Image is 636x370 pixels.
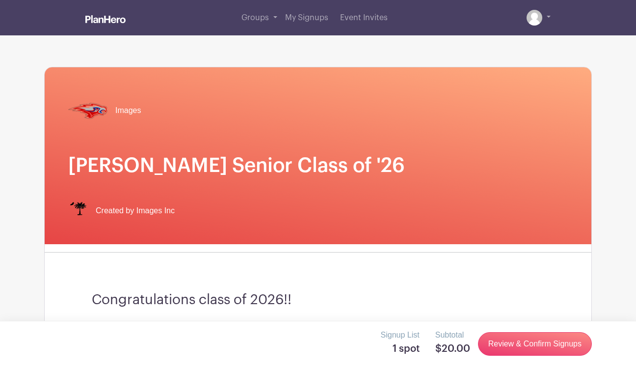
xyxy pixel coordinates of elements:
div: It is time to take your senior yearbook pictures! Please review the available slots below and cli... [92,320,544,368]
h1: [PERSON_NAME] Senior Class of '26 [68,154,568,177]
img: default-ce2991bfa6775e67f084385cd625a349d9dcbb7a52a09fb2fda1e96e2d18dcdb.png [527,10,542,26]
h5: $20.00 [435,343,470,355]
p: Signup List [381,329,420,341]
img: IMAGES%20logo%20transparenT%20PNG%20s.png [68,201,88,221]
a: Review & Confirm Signups [478,332,592,356]
span: Created by Images Inc [96,205,175,217]
p: Subtotal [435,329,470,341]
span: Groups [241,14,269,22]
h3: Congratulations class of 2026!! [92,292,544,309]
span: Images [115,105,141,116]
img: logo_white-6c42ec7e38ccf1d336a20a19083b03d10ae64f83f12c07503d8b9e83406b4c7d.svg [85,15,126,23]
span: My Signups [285,14,328,22]
img: hammond%20transp.%20(1).png [68,91,107,130]
h5: 1 spot [381,343,420,355]
span: Event Invites [340,14,388,22]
